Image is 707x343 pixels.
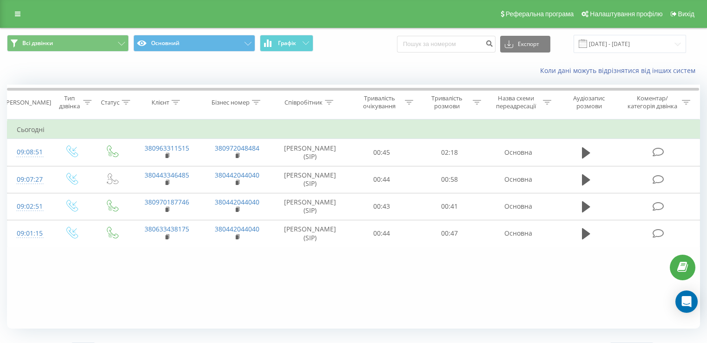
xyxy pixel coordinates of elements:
[540,66,700,75] a: Коли дані можуть відрізнятися вiд інших систем
[492,94,541,110] div: Назва схеми переадресації
[7,35,129,52] button: Всі дзвінки
[101,99,119,106] div: Статус
[272,139,348,166] td: [PERSON_NAME] (SIP)
[284,99,323,106] div: Співробітник
[59,94,80,110] div: Тип дзвінка
[272,166,348,193] td: [PERSON_NAME] (SIP)
[215,198,259,206] a: 380442044040
[7,120,700,139] td: Сьогодні
[215,224,259,233] a: 380442044040
[17,198,41,216] div: 09:02:51
[348,166,416,193] td: 00:44
[17,143,41,161] div: 09:08:51
[397,36,496,53] input: Пошук за номером
[215,144,259,152] a: 380972048484
[416,193,483,220] td: 00:41
[416,139,483,166] td: 02:18
[22,40,53,47] span: Всі дзвінки
[17,224,41,243] div: 09:01:15
[483,166,553,193] td: Основна
[152,99,169,106] div: Клієнт
[424,94,470,110] div: Тривалість розмови
[215,171,259,179] a: 380442044040
[272,193,348,220] td: [PERSON_NAME] (SIP)
[348,139,416,166] td: 00:45
[678,10,694,18] span: Вихід
[416,220,483,247] td: 00:47
[260,35,313,52] button: Графік
[145,144,189,152] a: 380963311515
[506,10,574,18] span: Реферальна програма
[348,193,416,220] td: 00:43
[4,99,51,106] div: [PERSON_NAME]
[562,94,616,110] div: Аудіозапис розмови
[590,10,662,18] span: Налаштування профілю
[625,94,680,110] div: Коментар/категорія дзвінка
[272,220,348,247] td: [PERSON_NAME] (SIP)
[500,36,550,53] button: Експорт
[145,171,189,179] a: 380443346485
[675,290,698,313] div: Open Intercom Messenger
[483,193,553,220] td: Основна
[483,220,553,247] td: Основна
[133,35,255,52] button: Основний
[416,166,483,193] td: 00:58
[348,220,416,247] td: 00:44
[211,99,250,106] div: Бізнес номер
[278,40,296,46] span: Графік
[483,139,553,166] td: Основна
[357,94,403,110] div: Тривалість очікування
[145,224,189,233] a: 380633438175
[17,171,41,189] div: 09:07:27
[145,198,189,206] a: 380970187746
